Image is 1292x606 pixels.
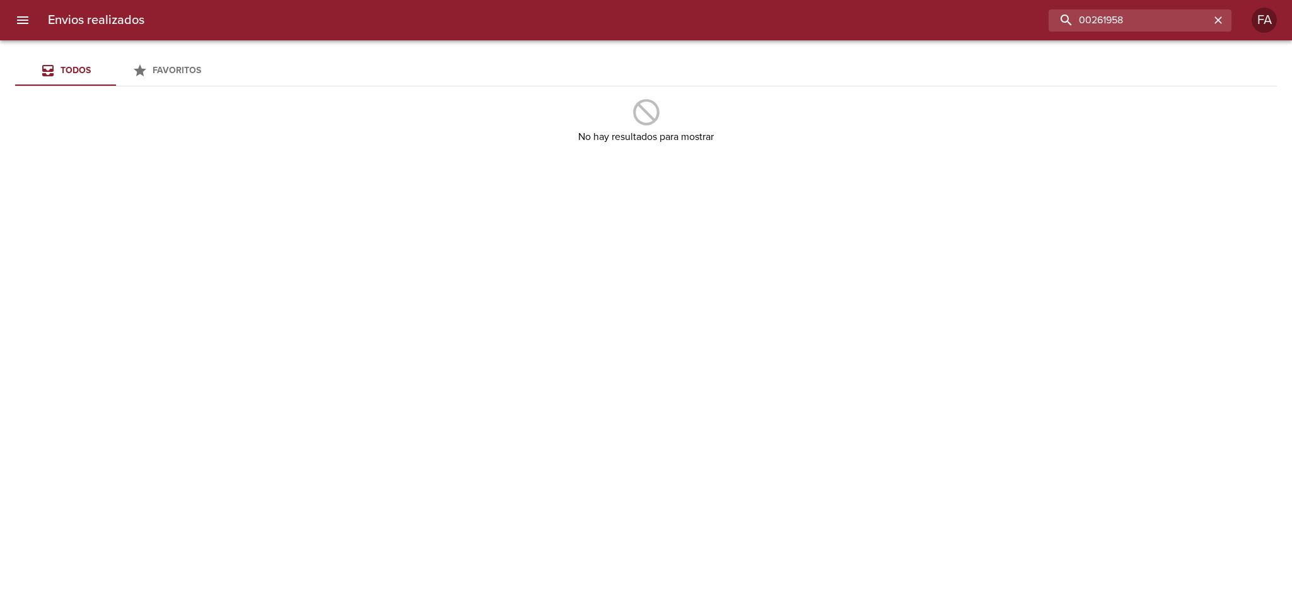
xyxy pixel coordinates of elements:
div: FA [1252,8,1277,33]
span: Todos [61,65,91,76]
h6: Envios realizados [48,10,144,30]
input: buscar [1049,9,1210,32]
span: Favoritos [153,65,201,76]
h6: No hay resultados para mostrar [578,128,714,146]
button: menu [8,5,38,35]
div: Tabs Envios [15,55,217,86]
